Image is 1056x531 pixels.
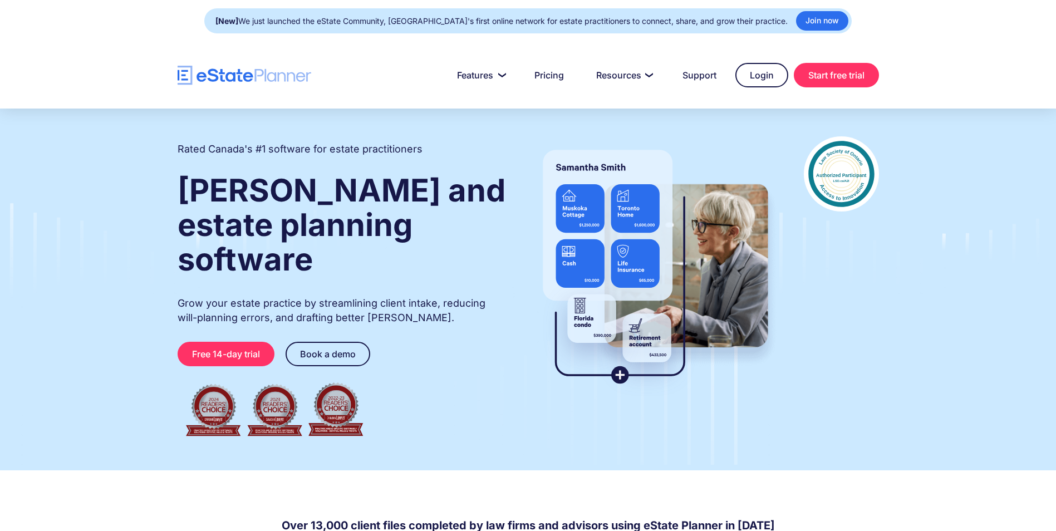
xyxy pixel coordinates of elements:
a: Start free trial [794,63,879,87]
p: Grow your estate practice by streamlining client intake, reducing will-planning errors, and draft... [178,296,507,325]
img: estate planner showing wills to their clients, using eState Planner, a leading estate planning so... [529,136,782,398]
a: Resources [583,64,664,86]
a: Free 14-day trial [178,342,274,366]
strong: [PERSON_NAME] and estate planning software [178,171,505,278]
a: Book a demo [286,342,370,366]
strong: [New] [215,16,238,26]
a: Pricing [521,64,577,86]
a: Join now [796,11,848,31]
div: We just launched the eState Community, [GEOGRAPHIC_DATA]'s first online network for estate practi... [215,13,788,29]
a: Features [444,64,515,86]
a: Login [735,63,788,87]
h2: Rated Canada's #1 software for estate practitioners [178,142,423,156]
a: Support [669,64,730,86]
